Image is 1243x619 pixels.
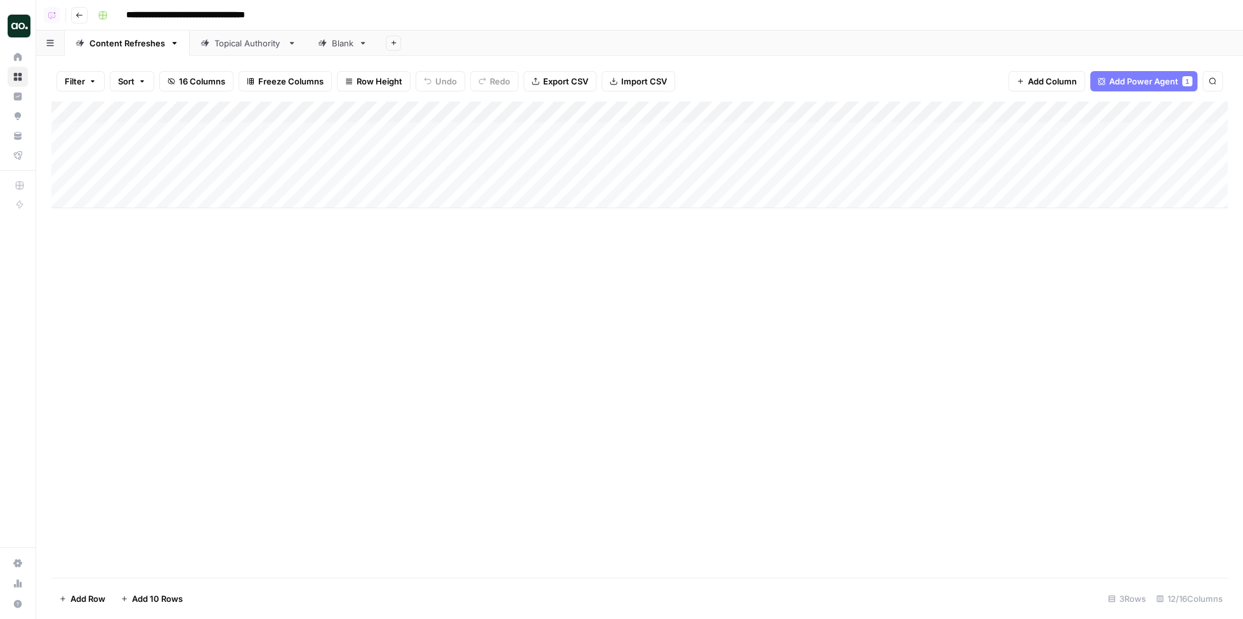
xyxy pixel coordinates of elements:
a: Flightpath [8,145,28,166]
a: Home [8,47,28,67]
img: Nick's Workspace Logo [8,15,30,37]
div: 1 [1182,76,1192,86]
span: Add Column [1028,75,1077,88]
span: Import CSV [621,75,667,88]
span: Add Power Agent [1109,75,1178,88]
div: Blank [332,37,353,50]
span: Filter [65,75,85,88]
div: 12/16 Columns [1151,589,1228,609]
span: 16 Columns [179,75,225,88]
button: Add Row [51,589,113,609]
button: Add Power Agent1 [1090,71,1197,91]
span: Redo [490,75,510,88]
a: Browse [8,67,28,87]
span: Row Height [357,75,402,88]
button: Import CSV [602,71,675,91]
span: Export CSV [543,75,588,88]
a: Your Data [8,126,28,146]
a: Insights [8,86,28,107]
button: Sort [110,71,154,91]
a: Content Refreshes [65,30,190,56]
button: Filter [56,71,105,91]
span: Undo [435,75,457,88]
div: Content Refreshes [89,37,165,50]
button: Undo [416,71,465,91]
span: Add 10 Rows [132,592,183,605]
a: Usage [8,573,28,594]
a: Topical Authority [190,30,307,56]
a: Blank [307,30,378,56]
span: Freeze Columns [258,75,324,88]
div: 3 Rows [1103,589,1151,609]
a: Opportunities [8,106,28,126]
button: Workspace: Nick's Workspace [8,10,28,42]
button: Redo [470,71,518,91]
button: Row Height [337,71,411,91]
span: Sort [118,75,135,88]
button: Help + Support [8,594,28,614]
button: Export CSV [523,71,596,91]
button: Add 10 Rows [113,589,190,609]
button: Freeze Columns [239,71,332,91]
a: Settings [8,553,28,573]
span: 1 [1185,76,1189,86]
button: 16 Columns [159,71,233,91]
button: Add Column [1008,71,1085,91]
div: Topical Authority [214,37,282,50]
span: Add Row [70,592,105,605]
